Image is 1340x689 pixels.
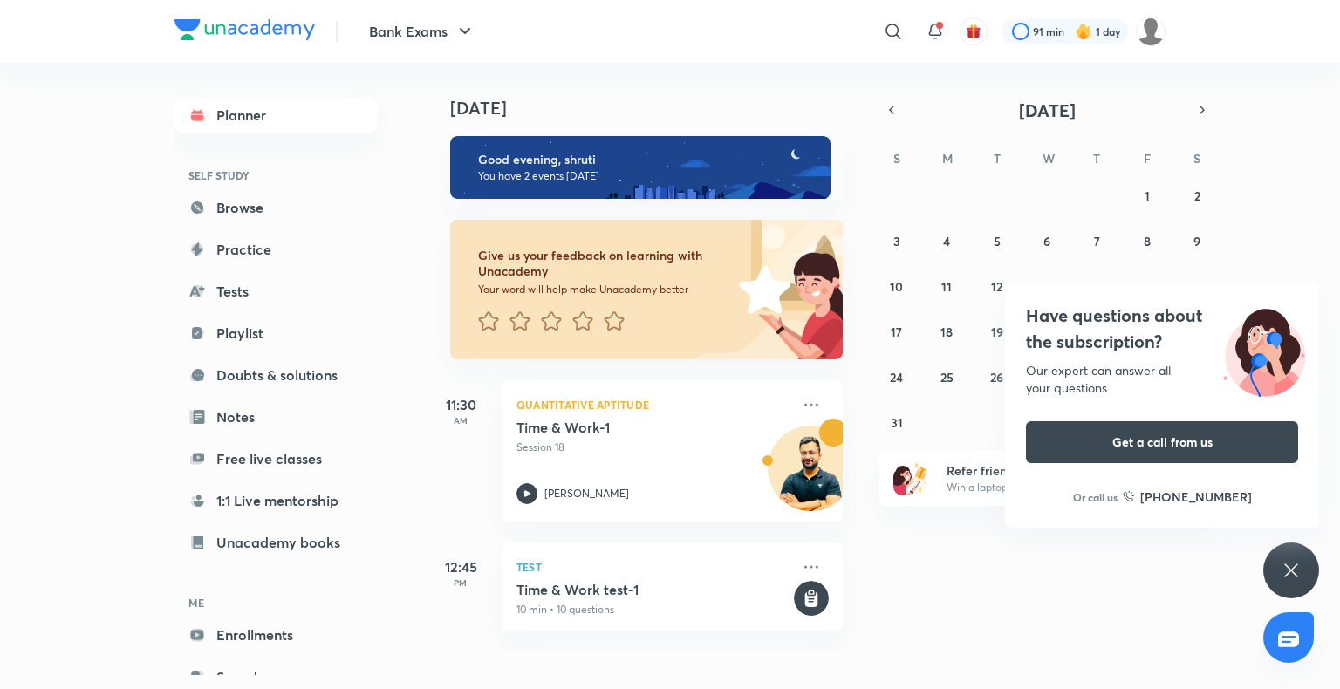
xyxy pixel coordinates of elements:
[883,408,911,436] button: August 31, 2025
[174,525,377,560] a: Unacademy books
[1041,278,1053,295] abbr: August 13, 2025
[1193,150,1200,167] abbr: Saturday
[174,617,377,652] a: Enrollments
[1191,278,1203,295] abbr: August 16, 2025
[516,556,790,577] p: Test
[544,486,629,501] p: [PERSON_NAME]
[174,316,377,351] a: Playlist
[174,588,377,617] h6: ME
[174,358,377,392] a: Doubts & solutions
[1136,17,1166,46] img: shruti garg
[1183,181,1211,209] button: August 2, 2025
[933,272,961,300] button: August 11, 2025
[1141,278,1153,295] abbr: August 15, 2025
[174,232,377,267] a: Practice
[174,19,315,40] img: Company Logo
[1144,233,1151,249] abbr: August 8, 2025
[983,272,1011,300] button: August 12, 2025
[991,278,1002,295] abbr: August 12, 2025
[983,363,1011,391] button: August 26, 2025
[1183,227,1211,255] button: August 9, 2025
[1043,150,1055,167] abbr: Wednesday
[983,317,1011,345] button: August 19, 2025
[1083,272,1111,300] button: August 14, 2025
[1193,233,1200,249] abbr: August 9, 2025
[1133,227,1161,255] button: August 8, 2025
[1094,233,1100,249] abbr: August 7, 2025
[516,440,790,455] p: Session 18
[426,394,496,415] h5: 11:30
[940,369,954,385] abbr: August 25, 2025
[680,220,843,359] img: feedback_image
[450,136,831,199] img: evening
[983,227,1011,255] button: August 5, 2025
[174,399,377,434] a: Notes
[516,602,790,617] p: 10 min • 10 questions
[1123,488,1252,506] a: [PHONE_NUMBER]
[891,414,903,431] abbr: August 31, 2025
[947,461,1161,480] h6: Refer friends
[1133,181,1161,209] button: August 1, 2025
[890,369,903,385] abbr: August 24, 2025
[1026,421,1298,463] button: Get a call from us
[933,227,961,255] button: August 4, 2025
[947,480,1161,495] p: Win a laptop, vouchers & more
[174,160,377,190] h6: SELF STUDY
[991,324,1003,340] abbr: August 19, 2025
[1194,188,1200,204] abbr: August 2, 2025
[994,150,1001,167] abbr: Tuesday
[174,98,377,133] a: Planner
[966,24,981,39] img: avatar
[1033,227,1061,255] button: August 6, 2025
[426,556,496,577] h5: 12:45
[174,190,377,225] a: Browse
[478,283,733,297] p: Your word will help make Unacademy better
[450,98,860,119] h4: [DATE]
[426,415,496,426] p: AM
[1133,272,1161,300] button: August 15, 2025
[1209,303,1319,397] img: ttu_illustration_new.svg
[960,17,988,45] button: avatar
[933,317,961,345] button: August 18, 2025
[994,233,1001,249] abbr: August 5, 2025
[1019,99,1076,122] span: [DATE]
[883,227,911,255] button: August 3, 2025
[893,233,900,249] abbr: August 3, 2025
[359,14,486,49] button: Bank Exams
[516,394,790,415] p: Quantitative Aptitude
[1090,278,1103,295] abbr: August 14, 2025
[516,419,734,436] h5: Time & Work-1
[1033,272,1061,300] button: August 13, 2025
[478,169,815,183] p: You have 2 events [DATE]
[890,278,903,295] abbr: August 10, 2025
[1026,362,1298,397] div: Our expert can answer all your questions
[1073,489,1118,505] p: Or call us
[943,233,950,249] abbr: August 4, 2025
[478,248,733,279] h6: Give us your feedback on learning with Unacademy
[478,152,815,167] h6: Good evening, shruti
[1144,150,1151,167] abbr: Friday
[174,19,315,44] a: Company Logo
[174,483,377,518] a: 1:1 Live mentorship
[941,278,952,295] abbr: August 11, 2025
[1075,23,1092,40] img: streak
[883,317,911,345] button: August 17, 2025
[1183,272,1211,300] button: August 16, 2025
[516,581,790,598] h5: Time & Work test-1
[942,150,953,167] abbr: Monday
[891,324,902,340] abbr: August 17, 2025
[883,363,911,391] button: August 24, 2025
[1083,227,1111,255] button: August 7, 2025
[174,274,377,309] a: Tests
[990,369,1003,385] abbr: August 26, 2025
[1093,150,1100,167] abbr: Thursday
[893,150,900,167] abbr: Sunday
[933,363,961,391] button: August 25, 2025
[1043,233,1050,249] abbr: August 6, 2025
[426,577,496,588] p: PM
[940,324,953,340] abbr: August 18, 2025
[769,435,852,519] img: Avatar
[883,272,911,300] button: August 10, 2025
[893,460,928,495] img: referral
[1145,188,1150,204] abbr: August 1, 2025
